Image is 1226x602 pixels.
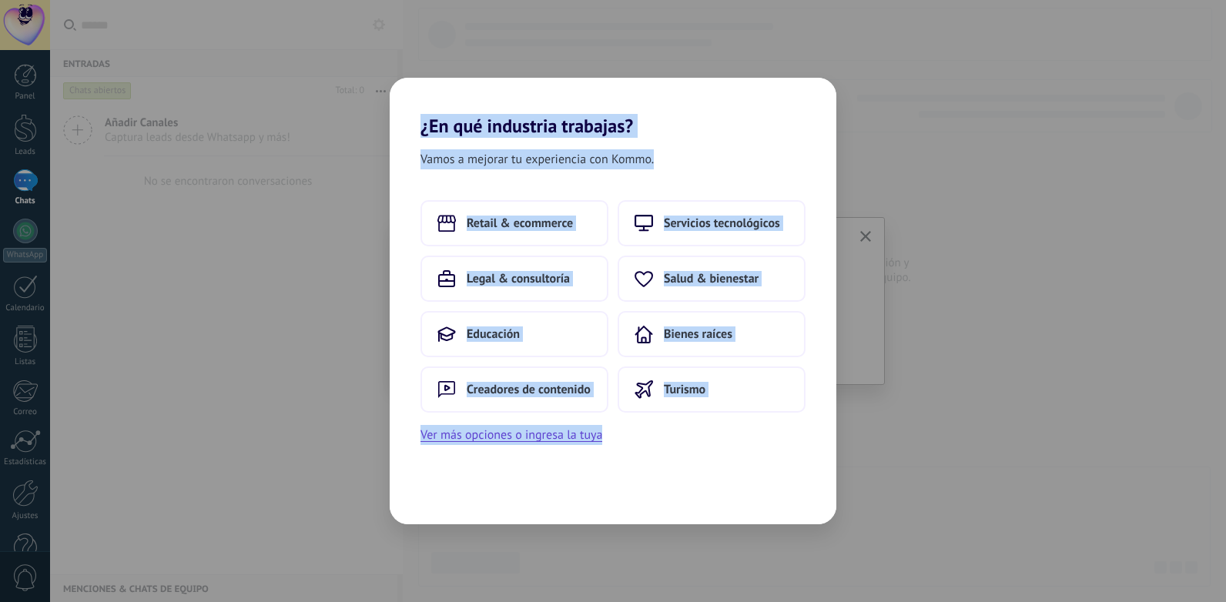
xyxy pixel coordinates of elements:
span: Turismo [664,382,705,397]
span: Legal & consultoría [467,271,570,286]
button: Bienes raíces [618,311,806,357]
button: Turismo [618,366,806,413]
button: Legal & consultoría [420,256,608,302]
button: Retail & ecommerce [420,200,608,246]
span: Vamos a mejorar tu experiencia con Kommo. [420,149,654,169]
span: Creadores de contenido [467,382,591,397]
span: Servicios tecnológicos [664,216,780,231]
button: Ver más opciones o ingresa la tuya [420,425,602,445]
span: Retail & ecommerce [467,216,573,231]
span: Bienes raíces [664,326,732,342]
button: Servicios tecnológicos [618,200,806,246]
span: Educación [467,326,520,342]
button: Educación [420,311,608,357]
span: Salud & bienestar [664,271,759,286]
h2: ¿En qué industria trabajas? [390,78,836,137]
button: Creadores de contenido [420,366,608,413]
button: Salud & bienestar [618,256,806,302]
